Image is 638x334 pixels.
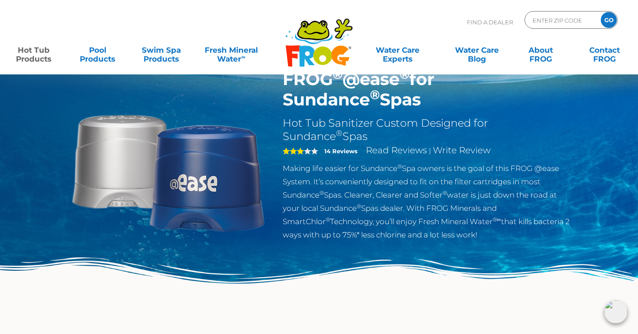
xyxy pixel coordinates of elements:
a: Swim SpaProducts [136,41,186,59]
a: Hot TubProducts [9,41,58,59]
span: | [429,147,431,155]
sup: ® [443,190,447,196]
sup: ∞ [241,54,245,60]
a: Fresh MineralWater∞ [200,41,262,59]
a: Write Review [433,145,490,155]
sup: ® [319,190,324,196]
a: Water CareBlog [452,41,502,59]
img: Sundance-cartridges-2.png [66,69,269,272]
sup: ® [400,66,409,82]
a: PoolProducts [73,41,122,59]
h1: FROG @ease for Sundance Spas [283,69,572,110]
a: AboutFROG [516,41,565,59]
h2: Hot Tub Sanitizer Custom Designed for Sundance Spas [283,117,572,143]
sup: ® [336,128,342,138]
sup: ® [326,216,330,223]
sup: ®∞ [493,216,501,223]
a: Read Reviews [366,145,427,155]
p: Making life easier for Sundance Spa owners is the goal of this FROG @ease System. It’s convenient... [283,162,572,241]
sup: ® [370,87,380,102]
sup: ® [397,163,402,170]
span: 3 [283,148,304,155]
a: ContactFROG [580,41,629,59]
a: Water CareExperts [357,41,438,59]
input: Zip Code Form [532,14,591,27]
p: Find A Dealer [467,11,513,33]
sup: ® [333,66,342,82]
sup: ® [357,203,361,210]
strong: 14 Reviews [324,148,358,155]
input: GO [601,12,617,28]
img: openIcon [604,300,627,323]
